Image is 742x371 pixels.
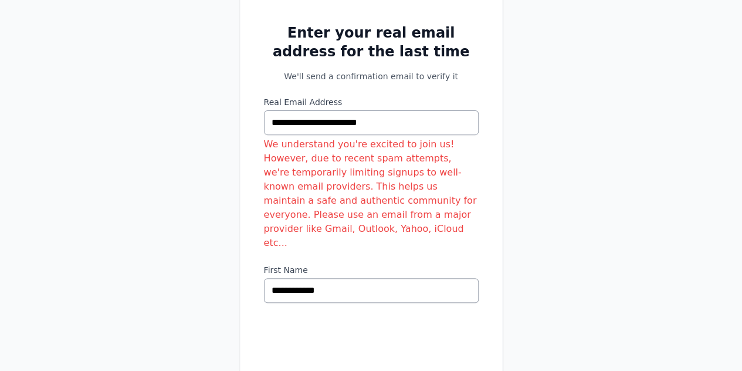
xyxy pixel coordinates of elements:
h2: Enter your real email address for the last time [264,23,479,61]
div: We understand you're excited to join us! However, due to recent spam attempts, we're temporarily ... [264,137,479,250]
label: First Name [264,264,479,276]
label: Real Email Address [264,96,479,108]
iframe: reCAPTCHA [264,317,442,363]
p: We'll send a confirmation email to verify it [264,70,479,82]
